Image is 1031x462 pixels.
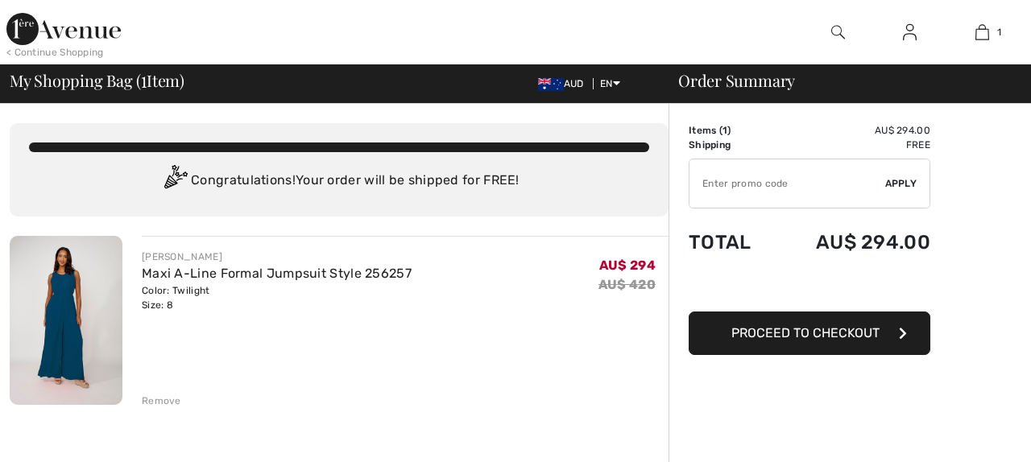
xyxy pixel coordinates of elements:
[689,215,774,270] td: Total
[774,123,930,138] td: AU$ 294.00
[6,45,104,60] div: < Continue Shopping
[731,325,880,340] span: Proceed to Checkout
[975,23,989,42] img: My Bag
[689,123,774,138] td: Items ( )
[831,23,845,42] img: search the website
[141,68,147,89] span: 1
[29,165,649,197] div: Congratulations! Your order will be shipped for FREE!
[689,270,930,306] iframe: PayPal
[903,23,917,42] img: My Info
[723,125,727,136] span: 1
[538,78,590,89] span: AUD
[598,277,656,292] s: AU$ 420
[946,23,1017,42] a: 1
[142,250,412,264] div: [PERSON_NAME]
[142,266,412,281] a: Maxi A-Line Formal Jumpsuit Style 256257
[689,138,774,152] td: Shipping
[142,394,181,408] div: Remove
[774,138,930,152] td: Free
[689,311,930,355] button: Proceed to Checkout
[659,72,1021,89] div: Order Summary
[10,72,184,89] span: My Shopping Bag ( Item)
[159,165,191,197] img: Congratulation2.svg
[890,23,930,43] a: Sign In
[600,78,620,89] span: EN
[997,25,1001,39] span: 1
[689,159,885,208] input: Promo code
[6,13,121,45] img: 1ère Avenue
[142,283,412,312] div: Color: Twilight Size: 8
[774,215,930,270] td: AU$ 294.00
[599,258,656,273] span: AU$ 294
[538,78,564,91] img: Australian Dollar
[10,236,122,405] img: Maxi A-Line Formal Jumpsuit Style 256257
[885,176,917,191] span: Apply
